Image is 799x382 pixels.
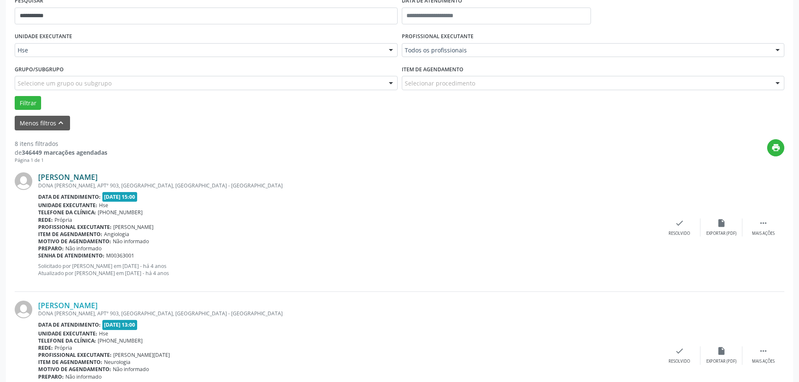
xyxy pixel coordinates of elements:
[15,148,107,157] div: de
[102,320,138,330] span: [DATE] 13:00
[98,337,143,344] span: [PHONE_NUMBER]
[771,143,781,152] i: print
[15,172,32,190] img: img
[38,231,102,238] b: Item de agendamento:
[717,218,726,228] i: insert_drive_file
[752,231,775,236] div: Mais ações
[38,330,97,337] b: Unidade executante:
[98,209,143,216] span: [PHONE_NUMBER]
[706,359,737,364] div: Exportar (PDF)
[104,359,130,366] span: Neurologia
[706,231,737,236] div: Exportar (PDF)
[104,231,129,238] span: Angiologia
[38,223,112,231] b: Profissional executante:
[38,245,64,252] b: Preparo:
[65,373,102,380] span: Não informado
[15,139,107,148] div: 8 itens filtrados
[38,321,101,328] b: Data de atendimento:
[38,366,111,373] b: Motivo de agendamento:
[405,46,768,55] span: Todos os profissionais
[38,359,102,366] b: Item de agendamento:
[38,252,104,259] b: Senha de atendimento:
[752,359,775,364] div: Mais ações
[759,346,768,356] i: 
[113,223,154,231] span: [PERSON_NAME]
[15,116,70,130] button: Menos filtroskeyboard_arrow_up
[102,192,138,202] span: [DATE] 15:00
[38,209,96,216] b: Telefone da clínica:
[15,63,64,76] label: Grupo/Subgrupo
[38,301,98,310] a: [PERSON_NAME]
[15,157,107,164] div: Página 1 de 1
[38,202,97,209] b: Unidade executante:
[18,46,380,55] span: Hse
[669,359,690,364] div: Resolvido
[38,238,111,245] b: Motivo de agendamento:
[113,351,170,359] span: [PERSON_NAME][DATE]
[18,79,112,88] span: Selecione um grupo ou subgrupo
[669,231,690,236] div: Resolvido
[38,172,98,182] a: [PERSON_NAME]
[675,346,684,356] i: check
[56,118,65,127] i: keyboard_arrow_up
[675,218,684,228] i: check
[38,216,53,223] b: Rede:
[38,337,96,344] b: Telefone da clínica:
[99,202,108,209] span: Hse
[15,96,41,110] button: Filtrar
[759,218,768,228] i: 
[38,310,658,317] div: DONA [PERSON_NAME], APTº 903, [GEOGRAPHIC_DATA], [GEOGRAPHIC_DATA] - [GEOGRAPHIC_DATA]
[113,238,149,245] span: Não informado
[767,139,784,156] button: print
[38,344,53,351] b: Rede:
[15,30,72,43] label: UNIDADE EXECUTANTE
[717,346,726,356] i: insert_drive_file
[15,301,32,318] img: img
[55,344,72,351] span: Própria
[22,148,107,156] strong: 346449 marcações agendadas
[99,330,108,337] span: Hse
[65,245,102,252] span: Não informado
[106,252,134,259] span: M00363001
[405,79,475,88] span: Selecionar procedimento
[38,262,658,277] p: Solicitado por [PERSON_NAME] em [DATE] - há 4 anos Atualizado por [PERSON_NAME] em [DATE] - há 4 ...
[55,216,72,223] span: Própria
[113,366,149,373] span: Não informado
[38,351,112,359] b: Profissional executante:
[38,373,64,380] b: Preparo:
[38,193,101,200] b: Data de atendimento:
[402,63,463,76] label: Item de agendamento
[402,30,474,43] label: PROFISSIONAL EXECUTANTE
[38,182,658,189] div: DONA [PERSON_NAME], APTº 903, [GEOGRAPHIC_DATA], [GEOGRAPHIC_DATA] - [GEOGRAPHIC_DATA]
